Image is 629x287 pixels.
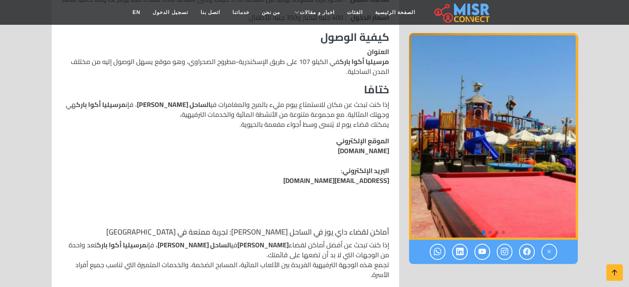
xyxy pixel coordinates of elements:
a: من نحن [256,5,286,20]
a: [EMAIL_ADDRESS][DOMAIN_NAME] [283,174,389,187]
strong: العنوان [367,45,389,58]
span: اخبار و مقالات [300,9,335,16]
a: EN [127,5,147,20]
strong: الساحل [PERSON_NAME] [137,98,210,111]
strong: [PERSON_NAME] [237,239,289,251]
strong: مرسيليا أكوا بارك [340,55,389,68]
p: إذا كنت تبحث عن أفضل أماكن لقضاء في ، فإن تعد واحدة من الوجهات التي لا بد أن تضعها على قائمتك. تج... [62,240,389,280]
p: : [62,136,389,185]
span: Go to slide 2 [495,230,498,234]
h3: كيفية الوصول [62,31,389,43]
a: اخبار و مقالات [286,5,341,20]
a: خدماتنا [226,5,256,20]
p: في الكيلو 107 على طريق الإسكندرية-مطروح الصحراوي، وهو موقع يسهل الوصول إليه من مختلف المدن الساحلية. [62,47,389,76]
span: Go to slide 3 [488,230,492,234]
img: مرسيليا أكوا بارك الساحل الشمالي [409,33,578,240]
strong: البريد الإلكتروني [342,164,389,177]
a: الفئات [341,5,369,20]
img: main.misr_connect [434,2,490,23]
strong: الموقع الإلكتروني [336,135,389,157]
a: تسجيل الدخول [146,5,194,20]
a: اتصل بنا [194,5,226,20]
span: Go to slide 4 [482,230,485,234]
span: Go to slide 1 [502,230,505,234]
div: 4 / 4 [409,33,578,240]
strong: مرسيليا أكوا بارك [76,98,126,111]
p: إذا كنت تبحث عن مكان للاستمتاع بيوم مليء بالمرح والمغامرات في ، فإن هي وجهتك المثالية. مع مجموعة ... [62,100,389,129]
strong: الساحل [PERSON_NAME] [158,239,231,251]
h3: ختامًا [62,83,389,96]
a: [DOMAIN_NAME] [338,145,389,157]
a: الصفحة الرئيسية [369,5,421,20]
strong: مرسيليا أكوا بارك [97,239,146,251]
h1: أماكن لقضاء داي يوز في الساحل [PERSON_NAME]: تجربة ممتعة في [GEOGRAPHIC_DATA] [62,192,389,237]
